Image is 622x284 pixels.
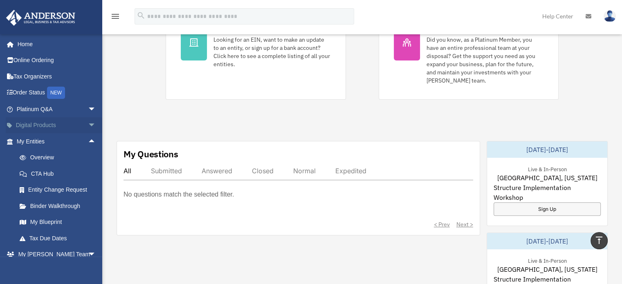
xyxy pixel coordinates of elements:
[6,85,108,101] a: Order StatusNEW
[487,141,607,158] div: [DATE]-[DATE]
[11,165,108,182] a: CTA Hub
[124,148,178,160] div: My Questions
[202,167,232,175] div: Answered
[335,167,366,175] div: Expedited
[6,101,108,117] a: Platinum Q&Aarrow_drop_down
[88,133,104,150] span: arrow_drop_up
[379,9,559,100] a: My [PERSON_NAME] Team Did you know, as a Platinum Member, you have an entire professional team at...
[88,117,104,134] span: arrow_drop_down
[6,117,108,134] a: Digital Productsarrow_drop_down
[11,198,108,214] a: Binder Walkthrough
[494,202,601,216] a: Sign Up
[124,167,131,175] div: All
[6,36,104,52] a: Home
[151,167,182,175] div: Submitted
[252,167,274,175] div: Closed
[521,256,573,264] div: Live & In-Person
[11,182,108,198] a: Entity Change Request
[6,68,108,85] a: Tax Organizers
[293,167,316,175] div: Normal
[4,10,78,26] img: Anderson Advisors Platinum Portal
[6,246,108,263] a: My [PERSON_NAME] Teamarrow_drop_down
[427,36,543,85] div: Did you know, as a Platinum Member, you have an entire professional team at your disposal? Get th...
[487,233,607,249] div: [DATE]-[DATE]
[594,235,604,245] i: vertical_align_top
[497,173,597,183] span: [GEOGRAPHIC_DATA], [US_STATE]
[124,189,234,200] p: No questions match the selected filter.
[88,246,104,263] span: arrow_drop_down
[11,150,108,166] a: Overview
[11,230,108,246] a: Tax Due Dates
[521,164,573,173] div: Live & In-Person
[110,14,120,21] a: menu
[591,232,608,249] a: vertical_align_top
[6,52,108,69] a: Online Ordering
[110,11,120,21] i: menu
[494,183,601,202] span: Structure Implementation Workshop
[137,11,146,20] i: search
[11,214,108,230] a: My Blueprint
[213,36,330,68] div: Looking for an EIN, want to make an update to an entity, or sign up for a bank account? Click her...
[166,9,346,100] a: My Entities Looking for an EIN, want to make an update to an entity, or sign up for a bank accoun...
[88,101,104,118] span: arrow_drop_down
[497,264,597,274] span: [GEOGRAPHIC_DATA], [US_STATE]
[6,133,108,150] a: My Entitiesarrow_drop_up
[604,10,616,22] img: User Pic
[47,87,65,99] div: NEW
